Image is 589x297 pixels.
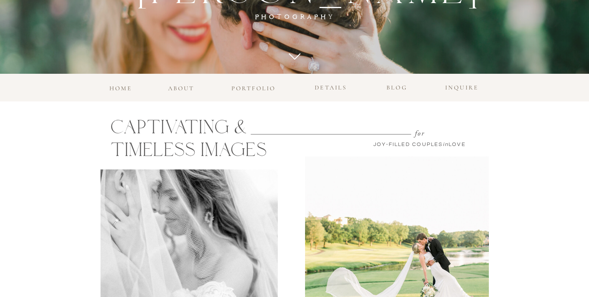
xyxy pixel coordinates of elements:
[311,82,351,93] a: details
[167,83,196,93] a: about
[443,142,449,147] i: in
[111,118,285,172] h3: CAPTIVATING & TIMELESS IMAGES
[255,13,336,21] b: PHOTOGRAPHY
[415,129,424,138] i: for
[319,140,520,150] h3: JOY-FILLED COUPLES LOVE
[384,82,409,89] a: blog
[108,83,134,90] a: home
[442,82,482,89] a: INQUIRE
[229,83,278,90] a: portfolio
